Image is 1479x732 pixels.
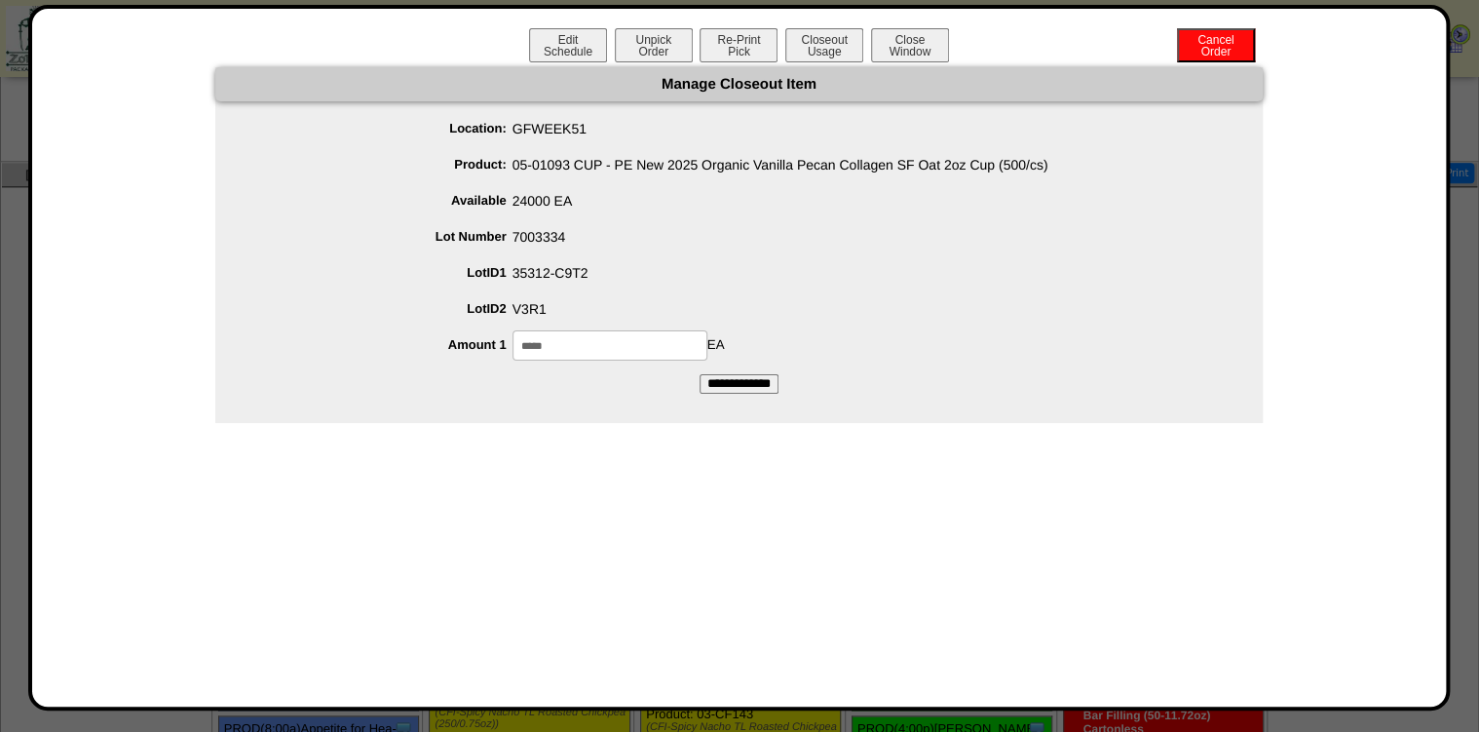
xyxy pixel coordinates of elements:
[871,28,949,62] button: CloseWindow
[615,28,693,62] button: UnpickOrder
[700,28,777,62] button: Re-PrintPick
[254,150,1263,173] span: 05-01093 CUP - PE New 2025 Organic Vanilla Pecan Collagen SF Oat 2oz Cup (500/cs)
[254,258,1263,281] span: 35312-C9T2
[869,44,951,58] a: CloseWindow
[254,294,1263,317] span: V3R1
[785,28,863,62] button: CloseoutUsage
[254,337,512,352] label: Amount 1
[215,67,1263,101] div: Manage Closeout Item
[254,121,512,135] label: Location:
[254,222,1263,245] span: 7003334
[707,337,725,352] span: EA
[254,193,512,208] label: Available
[254,186,1263,209] span: 24000 EA
[529,28,607,62] button: EditSchedule
[254,229,512,244] label: Lot Number
[254,157,512,172] label: Product:
[254,114,1263,136] span: GFWEEK51
[1177,28,1255,62] button: CancelOrder
[254,265,512,280] label: LotID1
[254,301,512,316] label: LotID2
